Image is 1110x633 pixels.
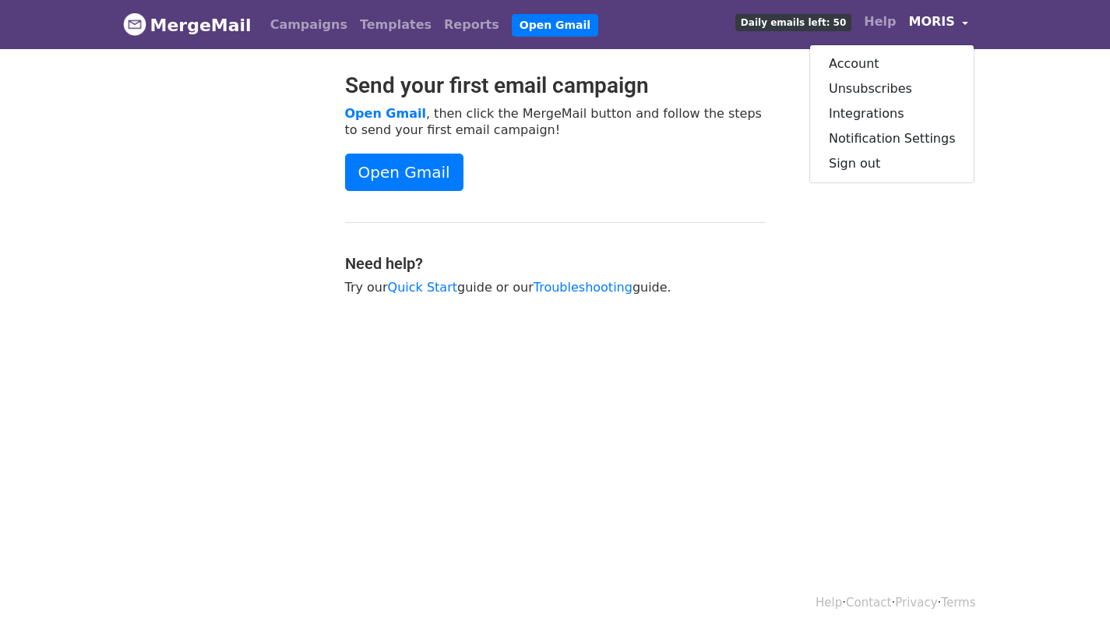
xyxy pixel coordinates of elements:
[729,6,858,37] a: Daily emails left: 50
[941,596,975,610] a: Terms
[810,126,974,151] a: Notification Settings
[438,9,506,41] a: Reports
[846,596,891,610] a: Contact
[735,14,851,31] span: Daily emails left: 50
[909,12,955,31] span: MORIS
[345,106,426,121] a: Open Gmail
[345,72,766,99] h2: Send your first email campaign
[345,154,463,191] a: Open Gmail
[388,280,457,295] a: Quick Start
[1032,558,1110,633] iframe: Chat Widget
[895,596,937,610] a: Privacy
[810,76,974,101] a: Unsubscribes
[903,6,975,43] a: MORIS
[345,279,766,295] p: Try our guide or our guide.
[810,151,974,176] a: Sign out
[512,14,598,37] a: Open Gmail
[858,6,902,37] a: Help
[810,101,974,126] a: Integrations
[345,254,766,273] h4: Need help?
[123,12,146,36] img: MergeMail logo
[816,596,842,610] a: Help
[534,280,633,295] a: Troubleshooting
[123,9,252,41] a: MergeMail
[345,105,766,138] p: , then click the MergeMail button and follow the steps to send your first email campaign!
[264,9,354,41] a: Campaigns
[354,9,438,41] a: Templates
[810,51,974,76] a: Account
[809,44,975,183] div: MORIS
